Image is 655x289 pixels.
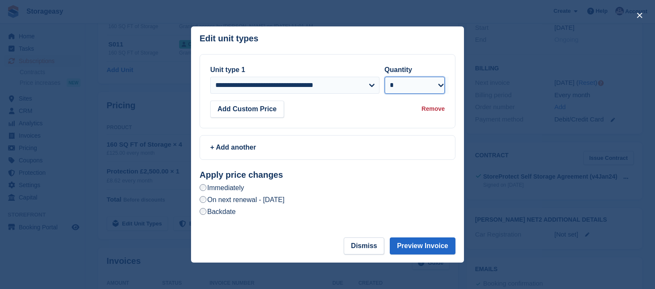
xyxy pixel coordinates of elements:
label: On next renewal - [DATE] [200,195,284,204]
label: Quantity [385,66,412,73]
input: Immediately [200,184,206,191]
div: + Add another [210,142,445,153]
button: close [633,9,646,22]
button: Preview Invoice [390,237,455,254]
label: Unit type 1 [210,66,245,73]
input: On next renewal - [DATE] [200,196,206,203]
button: Add Custom Price [210,101,284,118]
label: Backdate [200,207,236,216]
button: Dismiss [344,237,384,254]
div: Remove [422,104,445,113]
strong: Apply price changes [200,170,283,179]
label: Immediately [200,183,244,192]
p: Edit unit types [200,34,258,43]
a: + Add another [200,135,455,160]
input: Backdate [200,208,206,215]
